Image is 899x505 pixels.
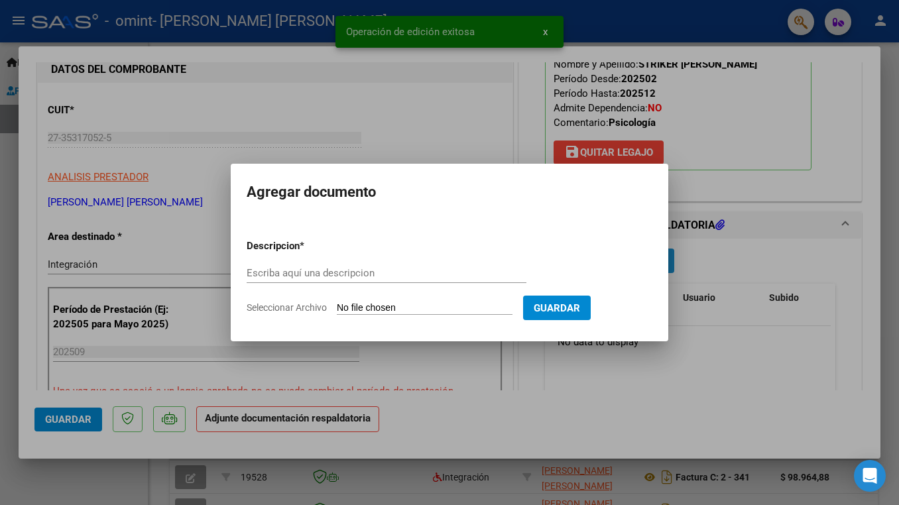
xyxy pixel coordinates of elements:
h2: Agregar documento [247,180,652,205]
div: Open Intercom Messenger [854,460,886,492]
span: Guardar [534,302,580,314]
span: Seleccionar Archivo [247,302,327,313]
p: Descripcion [247,239,369,254]
button: Guardar [523,296,591,320]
